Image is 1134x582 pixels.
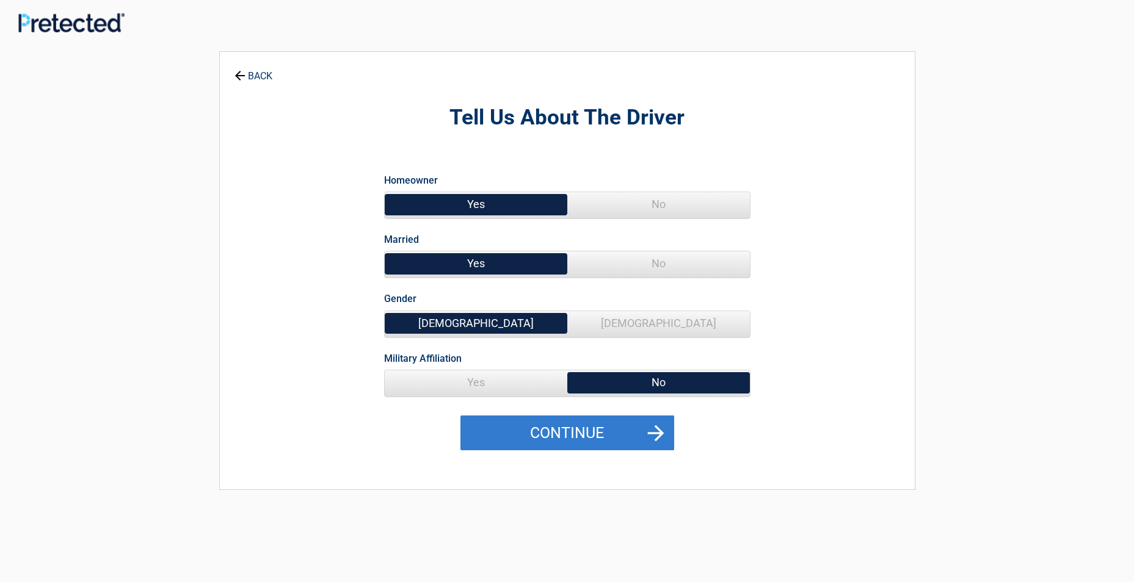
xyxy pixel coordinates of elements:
[385,251,567,276] span: Yes
[385,370,567,395] span: Yes
[567,311,750,336] span: [DEMOGRAPHIC_DATA]
[385,311,567,336] span: [DEMOGRAPHIC_DATA]
[287,104,848,132] h2: Tell Us About The Driver
[384,290,416,307] label: Gender
[460,415,674,451] button: Continue
[385,192,567,217] span: Yes
[384,172,438,189] label: Homeowner
[567,251,750,276] span: No
[567,192,750,217] span: No
[232,60,275,81] a: BACK
[567,370,750,395] span: No
[384,231,419,248] label: Married
[18,13,125,32] img: Main Logo
[384,350,462,367] label: Military Affiliation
